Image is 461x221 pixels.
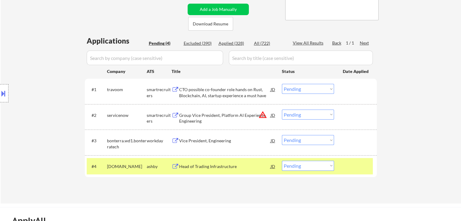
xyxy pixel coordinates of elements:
div: JD [270,161,276,172]
div: CTO possible co-founder role hands on Rust, Blockchain, AI, startup experience a must have [179,87,271,98]
div: smartrecruiters [147,87,172,98]
div: Applications [87,37,147,45]
div: JD [270,110,276,120]
div: 1 / 1 [346,40,360,46]
div: Status [282,66,334,77]
button: Download Resume [188,17,233,31]
div: Vice President, Engineering [179,138,271,144]
div: Company [107,68,147,74]
div: travoom [107,87,147,93]
div: All (722) [254,40,284,46]
div: Pending (4) [149,40,179,46]
input: Search by title (case sensitive) [229,51,373,65]
div: Group Vice President, Platform AI Experience Engineering [179,112,271,124]
button: warning_amber [259,110,267,119]
div: [DOMAIN_NAME] [107,163,147,170]
div: JD [270,84,276,95]
div: workday [147,138,172,144]
div: ATS [147,68,172,74]
button: Add a Job Manually [188,4,249,15]
div: Next [360,40,369,46]
div: Title [172,68,276,74]
input: Search by company (case sensitive) [87,51,223,65]
div: ashby [147,163,172,170]
div: smartrecruiters [147,112,172,124]
div: Date Applied [343,68,369,74]
div: #4 [92,163,102,170]
div: Head of Trading Infrastructure [179,163,271,170]
div: Excluded (390) [184,40,214,46]
div: Applied (328) [219,40,249,46]
div: servicenow [107,112,147,118]
div: Back [332,40,342,46]
div: View All Results [293,40,325,46]
div: JD [270,135,276,146]
div: bonterra.wd1.bonterratech [107,138,147,150]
